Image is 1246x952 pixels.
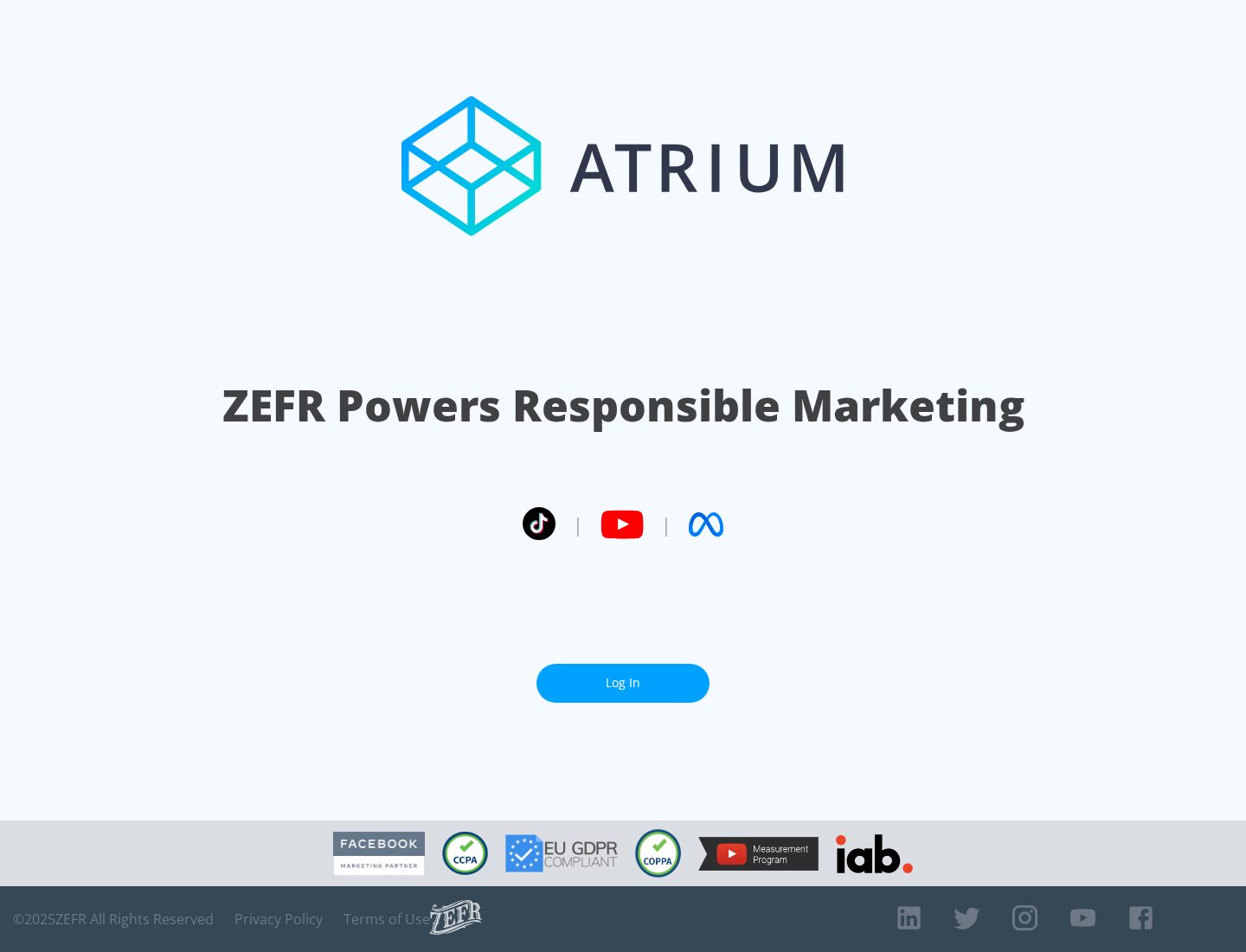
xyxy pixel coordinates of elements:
span: | [661,511,671,537]
a: Log In [536,664,710,703]
h1: ZEFR Powers Responsible Marketing [222,376,1024,435]
img: CCPA Compliant [442,832,488,875]
img: IAB [836,834,913,873]
a: Terms of Use [344,910,430,928]
img: COPPA Compliant [635,829,681,878]
img: GDPR Compliant [505,834,618,872]
img: YouTube Measurement Program [698,837,819,871]
img: Facebook Marketing Partner [333,832,425,876]
a: Privacy Policy [234,910,323,928]
span: | [573,511,583,537]
span: © 2025 ZEFR All Rights Reserved [13,910,214,928]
